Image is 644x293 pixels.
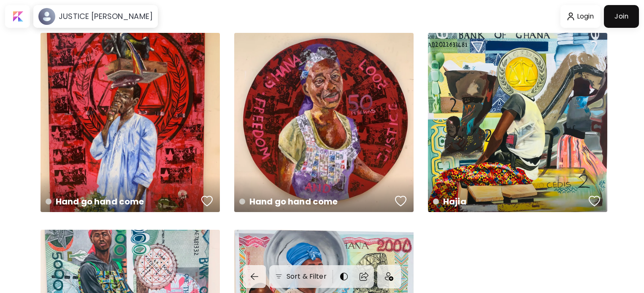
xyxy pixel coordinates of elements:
[587,193,603,210] button: favorites
[385,272,393,281] img: icon
[287,271,327,282] h6: Sort & Filter
[393,193,409,210] button: favorites
[243,265,266,288] button: back
[249,271,260,282] img: back
[243,265,269,288] a: back
[234,33,414,212] a: Hand go hand comefavoriteshttps://cdn.kaleido.art/CDN/Artwork/18071/Primary/medium.webp?updated=2...
[433,195,586,208] h4: Hajia
[604,5,639,28] a: Join
[239,195,392,208] h4: Hand go hand come
[428,33,607,212] a: Hajiafavoriteshttps://cdn.kaleido.art/CDN/Artwork/18070/Primary/medium.webp?updated=86020
[199,193,215,210] button: favorites
[46,195,198,208] h4: Hand go hand come
[59,11,153,22] h6: JUSTICE [PERSON_NAME]
[41,33,220,212] a: Hand go hand comefavoriteshttps://cdn.kaleido.art/CDN/Artwork/18073/Primary/medium.webp?updated=2...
